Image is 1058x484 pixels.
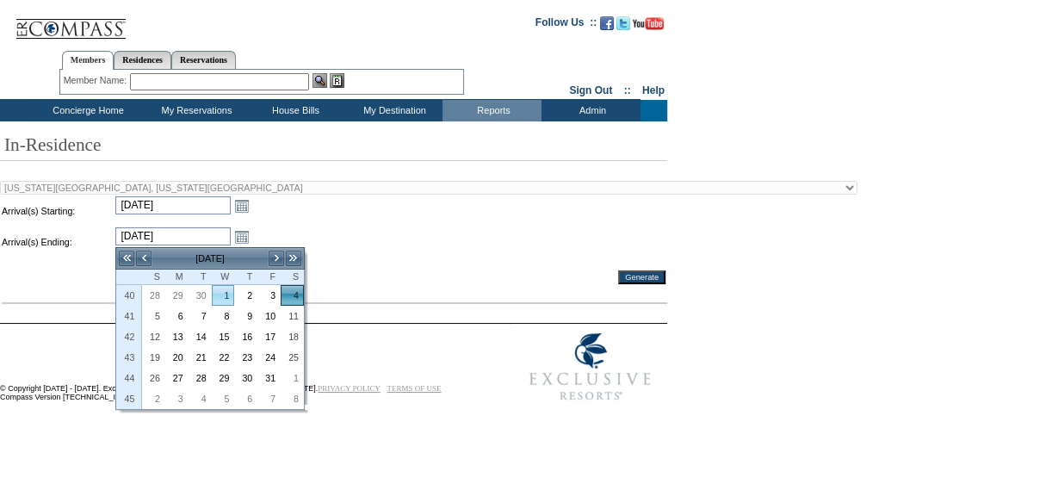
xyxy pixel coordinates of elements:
a: 12 [143,327,164,346]
td: Admin [541,100,640,121]
a: 1 [282,369,303,388]
a: Follow us on Twitter [616,22,630,32]
a: 15 [213,327,234,346]
td: Thursday, October 09, 2025 [234,306,257,326]
td: Wednesday, October 22, 2025 [212,347,235,368]
a: 20 [166,348,188,367]
a: Reservations [171,51,236,69]
td: Saturday, November 08, 2025 [281,388,304,409]
a: 21 [189,348,211,367]
th: Wednesday [212,270,235,285]
a: 2 [143,389,164,408]
a: 9 [235,307,257,326]
td: Friday, October 24, 2025 [257,347,281,368]
td: My Reservations [145,100,244,121]
a: 3 [166,389,188,408]
td: Friday, November 07, 2025 [257,388,281,409]
a: 5 [213,389,234,408]
td: Wednesday, October 29, 2025 [212,368,235,388]
td: Sunday, September 28, 2025 [142,285,165,306]
td: Tuesday, October 07, 2025 [189,306,212,326]
a: 25 [282,348,303,367]
td: Sunday, October 12, 2025 [142,326,165,347]
td: My Destination [343,100,442,121]
a: 30 [235,369,257,388]
td: Saturday, October 04, 2025 [281,285,304,306]
td: Wednesday, October 08, 2025 [212,306,235,326]
a: Sign Out [569,84,612,96]
td: Saturday, October 25, 2025 [281,347,304,368]
td: Saturday, October 18, 2025 [281,326,304,347]
a: 26 [143,369,164,388]
img: Subscribe to our YouTube Channel [633,17,664,30]
td: Arrival(s) Starting: [2,196,114,226]
a: 4 [282,286,303,305]
img: Reservations [330,73,344,88]
a: << [118,250,135,267]
td: Thursday, October 23, 2025 [234,347,257,368]
a: 28 [189,369,211,388]
td: Monday, October 27, 2025 [165,368,189,388]
a: 13 [166,327,188,346]
td: Monday, October 20, 2025 [165,347,189,368]
a: 2 [235,286,257,305]
a: PRIVACY POLICY [318,384,381,393]
td: Tuesday, November 04, 2025 [189,388,212,409]
td: Wednesday, November 05, 2025 [212,388,235,409]
a: Open the calendar popup. [232,227,251,246]
span: :: [624,84,631,96]
td: Reports [442,100,541,121]
a: 28 [143,286,164,305]
td: Friday, October 03, 2025 [257,285,281,306]
input: Generate [618,270,665,284]
td: Monday, October 06, 2025 [165,306,189,326]
a: 6 [166,307,188,326]
th: Sunday [142,270,165,285]
td: Tuesday, October 21, 2025 [189,347,212,368]
a: 4 [189,389,211,408]
img: View [312,73,327,88]
th: 44 [116,368,142,388]
a: Become our fan on Facebook [600,22,614,32]
td: Thursday, October 02, 2025 [234,285,257,306]
td: Monday, October 13, 2025 [165,326,189,347]
a: 18 [282,327,303,346]
th: 45 [116,388,142,409]
td: Sunday, October 26, 2025 [142,368,165,388]
img: Exclusive Resorts [513,324,667,410]
td: Monday, November 03, 2025 [165,388,189,409]
a: 19 [143,348,164,367]
td: Wednesday, October 15, 2025 [212,326,235,347]
td: Friday, October 17, 2025 [257,326,281,347]
td: Arrival(s) Ending: [2,227,114,257]
td: Monday, September 29, 2025 [165,285,189,306]
a: 17 [258,327,280,346]
th: 43 [116,347,142,368]
th: Thursday [234,270,257,285]
a: 24 [258,348,280,367]
th: 42 [116,326,142,347]
td: Tuesday, October 14, 2025 [189,326,212,347]
td: Thursday, November 06, 2025 [234,388,257,409]
td: Follow Us :: [535,15,597,35]
th: Tuesday [189,270,212,285]
td: Friday, October 31, 2025 [257,368,281,388]
a: 22 [213,348,234,367]
img: Compass Home [15,4,127,40]
a: 5 [143,307,164,326]
td: Sunday, November 02, 2025 [142,388,165,409]
a: 3 [258,286,280,305]
a: 27 [166,369,188,388]
th: 41 [116,306,142,326]
td: Thursday, October 16, 2025 [234,326,257,347]
td: Saturday, November 01, 2025 [281,368,304,388]
a: > [268,250,285,267]
a: 11 [282,307,303,326]
th: Saturday [281,270,304,285]
a: 14 [189,327,211,346]
a: TERMS OF USE [387,384,442,393]
a: 1 [213,286,234,305]
a: 8 [282,389,303,408]
a: 10 [258,307,280,326]
th: 40 [116,285,142,306]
